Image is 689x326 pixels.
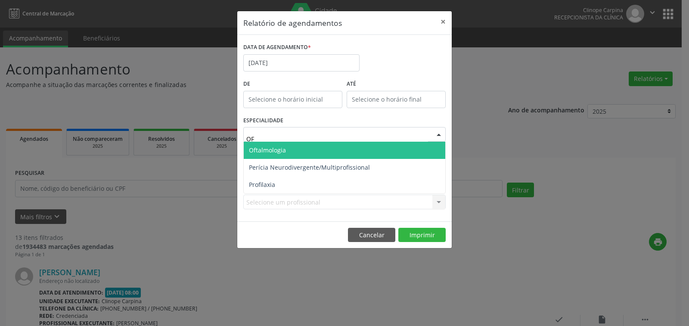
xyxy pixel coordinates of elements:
label: DATA DE AGENDAMENTO [243,41,311,54]
label: ESPECIALIDADE [243,114,283,127]
input: Selecione o horário inicial [243,91,342,108]
label: ATÉ [347,78,446,91]
button: Imprimir [398,228,446,242]
h5: Relatório de agendamentos [243,17,342,28]
label: De [243,78,342,91]
span: Oftalmologia [249,146,286,154]
input: Seleciona uma especialidade [246,130,428,147]
span: Profilaxia [249,180,275,189]
input: Selecione o horário final [347,91,446,108]
button: Cancelar [348,228,395,242]
input: Selecione uma data ou intervalo [243,54,360,71]
button: Close [435,11,452,32]
span: Perícia Neurodivergente/Multiprofissional [249,163,370,171]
